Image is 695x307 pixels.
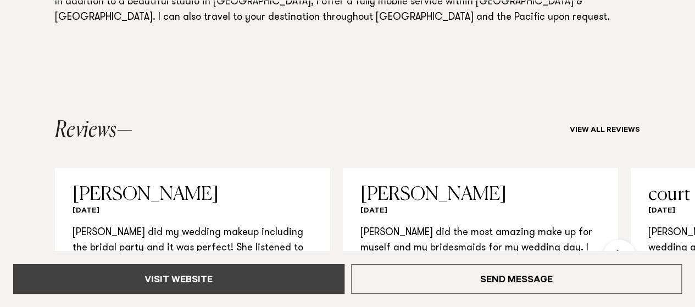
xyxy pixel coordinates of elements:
[360,206,600,216] h6: [DATE]
[13,264,344,294] a: Visit Website
[570,126,640,135] a: View all reviews
[351,264,682,294] a: Send Message
[360,185,600,204] h3: [PERSON_NAME]
[55,119,132,141] h2: Reviews
[73,185,312,204] h3: [PERSON_NAME]
[73,206,312,216] h6: [DATE]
